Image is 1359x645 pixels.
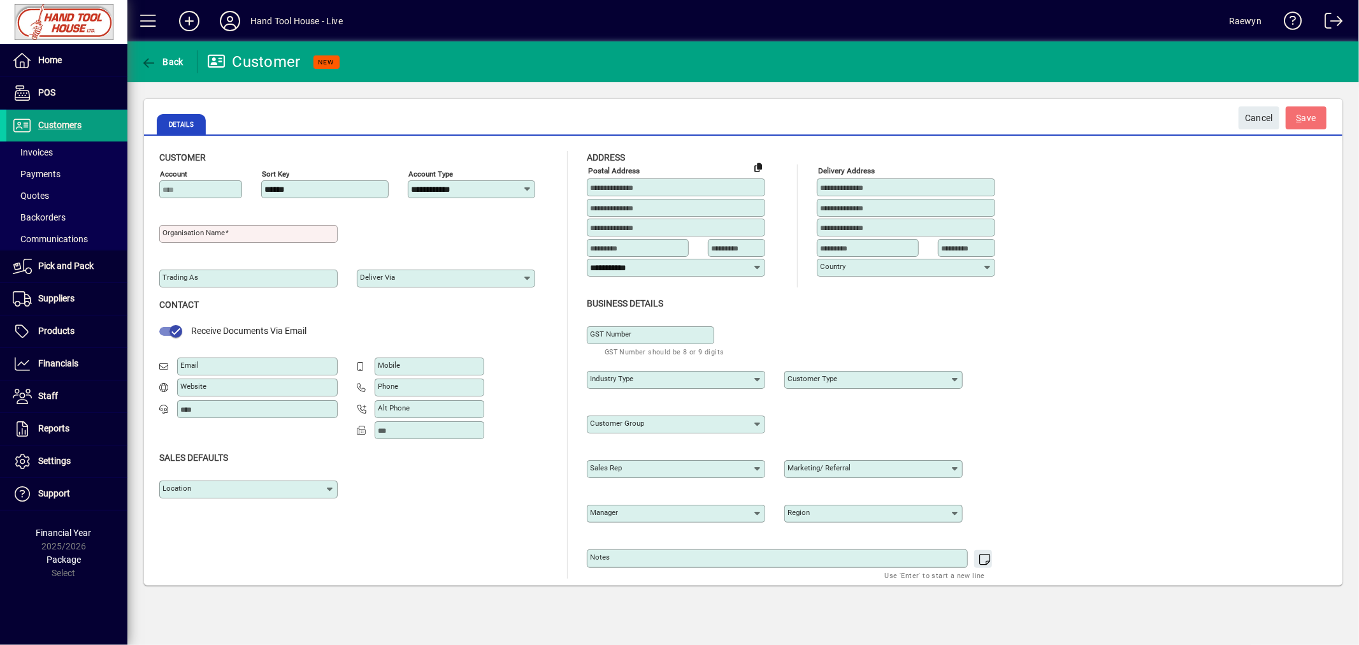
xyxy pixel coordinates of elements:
span: Financial Year [36,528,92,538]
span: Products [38,326,75,336]
span: Home [38,55,62,65]
span: Suppliers [38,293,75,303]
div: Raewyn [1229,11,1262,31]
a: POS [6,77,127,109]
span: Back [141,57,183,67]
a: Logout [1315,3,1343,44]
span: POS [38,87,55,98]
span: Financials [38,358,78,368]
mat-hint: GST Number should be 8 or 9 digits [605,344,724,359]
span: Business details [587,298,663,308]
a: Quotes [6,185,127,207]
span: Reports [38,423,69,433]
mat-label: Sort key [262,170,289,178]
a: Communications [6,228,127,250]
button: Save [1286,106,1327,129]
button: Add [169,10,210,33]
span: NEW [319,58,334,66]
span: Package [47,554,81,565]
mat-label: Alt Phone [378,403,410,412]
button: Cancel [1239,106,1279,129]
mat-label: Region [787,508,810,517]
a: Payments [6,163,127,185]
span: Invoices [13,147,53,157]
span: Receive Documents Via Email [191,326,306,336]
mat-label: Sales rep [590,463,622,472]
span: Address [587,152,625,163]
mat-label: Email [180,361,199,370]
span: Staff [38,391,58,401]
button: Profile [210,10,250,33]
mat-label: Trading as [162,273,198,282]
mat-label: Organisation name [162,228,225,237]
a: Support [6,478,127,510]
div: Customer [207,52,301,72]
mat-label: Manager [590,508,618,517]
span: Cancel [1245,108,1273,129]
a: Backorders [6,207,127,228]
mat-label: GST Number [590,330,631,338]
mat-label: Location [162,484,191,493]
button: Back [138,50,187,73]
button: Copy to Delivery address [748,157,768,177]
span: Customer [159,152,206,163]
mat-label: Phone [378,382,398,391]
a: Pick and Pack [6,250,127,282]
span: Customers [38,120,82,130]
span: Payments [13,169,61,179]
mat-label: Account [160,170,187,178]
mat-label: Country [820,262,845,271]
mat-label: Deliver via [360,273,395,282]
mat-label: Mobile [378,361,400,370]
span: Pick and Pack [38,261,94,271]
span: Sales defaults [159,453,228,463]
a: Home [6,45,127,76]
span: Quotes [13,191,49,201]
span: ave [1297,108,1316,129]
a: Settings [6,446,127,477]
a: Knowledge Base [1274,3,1302,44]
a: Products [6,315,127,347]
span: Contact [159,300,199,310]
span: Settings [38,456,71,466]
span: Communications [13,234,88,244]
div: Hand Tool House - Live [250,11,343,31]
mat-label: Notes [590,553,610,562]
mat-label: Website [180,382,206,391]
mat-label: Customer group [590,419,644,428]
mat-label: Marketing/ Referral [787,463,851,472]
span: Details [157,114,206,134]
a: Suppliers [6,283,127,315]
a: Staff [6,380,127,412]
span: Support [38,488,70,498]
a: Financials [6,348,127,380]
mat-label: Industry type [590,374,633,383]
app-page-header-button: Back [127,50,198,73]
mat-hint: Use 'Enter' to start a new line [885,568,985,583]
mat-label: Customer type [787,374,837,383]
span: Backorders [13,212,66,222]
mat-label: Account Type [408,170,453,178]
a: Reports [6,413,127,445]
span: S [1297,113,1302,123]
a: Invoices [6,141,127,163]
